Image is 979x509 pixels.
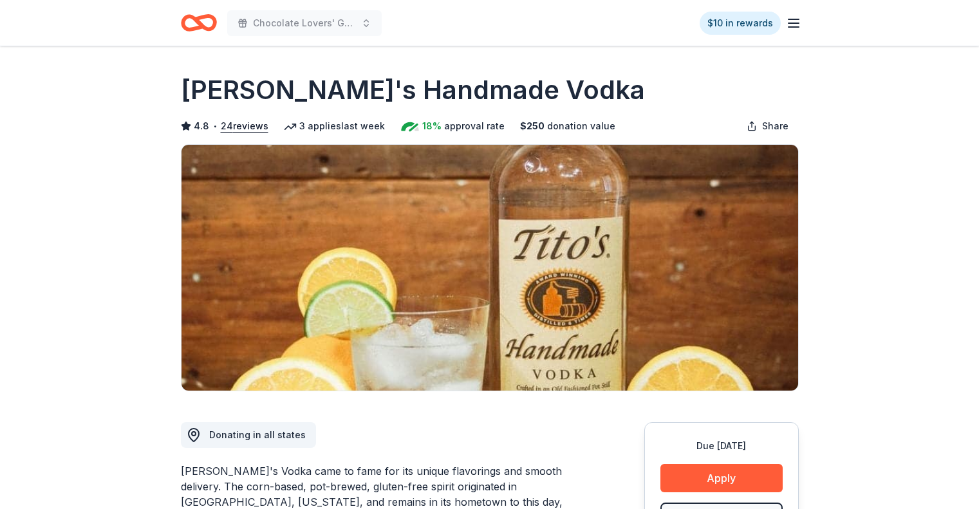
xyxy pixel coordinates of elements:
[253,15,356,31] span: Chocolate Lovers' Gala
[736,113,799,139] button: Share
[227,10,382,36] button: Chocolate Lovers' Gala
[221,118,268,134] button: 24reviews
[181,8,217,38] a: Home
[660,464,783,492] button: Apply
[444,118,505,134] span: approval rate
[284,118,385,134] div: 3 applies last week
[700,12,781,35] a: $10 in rewards
[209,429,306,440] span: Donating in all states
[520,118,545,134] span: $ 250
[182,145,798,391] img: Image for Tito's Handmade Vodka
[660,438,783,454] div: Due [DATE]
[181,72,645,108] h1: [PERSON_NAME]'s Handmade Vodka
[547,118,615,134] span: donation value
[762,118,788,134] span: Share
[194,118,209,134] span: 4.8
[422,118,442,134] span: 18%
[212,121,217,131] span: •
